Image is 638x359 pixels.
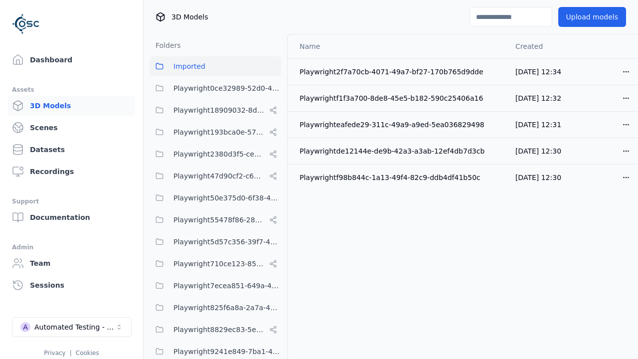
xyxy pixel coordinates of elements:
div: Admin [12,241,131,253]
a: Recordings [8,162,135,181]
a: Dashboard [8,50,135,70]
a: Documentation [8,207,135,227]
a: Datasets [8,140,135,160]
button: Playwright18909032-8d07-45c5-9c81-9eec75d0b16b [150,100,281,120]
span: [DATE] 12:34 [515,68,561,76]
span: 3D Models [171,12,208,22]
div: Playwright2f7a70cb-4071-49a7-bf27-170b765d9dde [300,67,499,77]
button: Playwright7ecea851-649a-419a-985e-fcff41a98b20 [150,276,281,296]
div: Playwrighteafede29-311c-49a9-a9ed-5ea036829498 [300,120,499,130]
button: Imported [150,56,281,76]
button: Playwright193bca0e-57fa-418d-8ea9-45122e711dc7 [150,122,281,142]
span: Playwright9241e849-7ba1-474f-9275-02cfa81d37fc [173,346,281,358]
div: Automated Testing - Playwright [34,322,115,332]
button: Playwright8829ec83-5e68-4376-b984-049061a310ed [150,320,281,340]
h3: Folders [150,40,181,50]
span: Imported [173,60,205,72]
span: [DATE] 12:30 [515,147,561,155]
span: Playwright5d57c356-39f7-47ed-9ab9-d0409ac6cddc [173,236,281,248]
button: Select a workspace [12,317,132,337]
a: Scenes [8,118,135,138]
span: [DATE] 12:30 [515,174,561,181]
span: Playwright825f6a8a-2a7a-425c-94f7-650318982f69 [173,302,281,314]
span: Playwright50e375d0-6f38-48a7-96e0-b0dcfa24b72f [173,192,281,204]
span: [DATE] 12:31 [515,121,561,129]
button: Playwright2380d3f5-cebf-494e-b965-66be4d67505e [150,144,281,164]
span: Playwright2380d3f5-cebf-494e-b965-66be4d67505e [173,148,265,160]
div: Support [12,195,131,207]
div: Playwrightf1f3a700-8de8-45e5-b182-590c25406a16 [300,93,499,103]
span: Playwright47d90cf2-c635-4353-ba3b-5d4538945666 [173,170,265,182]
div: A [20,322,30,332]
span: Playwright7ecea851-649a-419a-985e-fcff41a98b20 [173,280,281,292]
span: Playwright710ce123-85fd-4f8c-9759-23c3308d8830 [173,258,265,270]
div: Playwrightf98b844c-1a13-49f4-82c9-ddb4df41b50c [300,173,499,182]
button: Playwright5d57c356-39f7-47ed-9ab9-d0409ac6cddc [150,232,281,252]
div: Playwrightde12144e-de9b-42a3-a3ab-12ef4db7d3cb [300,146,499,156]
button: Playwright825f6a8a-2a7a-425c-94f7-650318982f69 [150,298,281,318]
a: Sessions [8,275,135,295]
span: | [70,350,72,357]
button: Playwright55478f86-28dc-49b8-8d1f-c7b13b14578c [150,210,281,230]
a: Privacy [44,350,65,357]
th: Created [507,34,574,58]
span: Playwright8829ec83-5e68-4376-b984-049061a310ed [173,324,265,336]
button: Upload models [558,7,626,27]
span: Playwright193bca0e-57fa-418d-8ea9-45122e711dc7 [173,126,265,138]
a: Team [8,253,135,273]
a: Cookies [76,350,99,357]
th: Name [288,34,507,58]
button: Playwright50e375d0-6f38-48a7-96e0-b0dcfa24b72f [150,188,281,208]
span: Playwright18909032-8d07-45c5-9c81-9eec75d0b16b [173,104,265,116]
div: Assets [12,84,131,96]
span: [DATE] 12:32 [515,94,561,102]
img: Logo [12,10,40,38]
button: Playwright710ce123-85fd-4f8c-9759-23c3308d8830 [150,254,281,274]
a: 3D Models [8,96,135,116]
button: Playwright0ce32989-52d0-45cf-b5b9-59d5033d313a [150,78,281,98]
button: Playwright47d90cf2-c635-4353-ba3b-5d4538945666 [150,166,281,186]
span: Playwright55478f86-28dc-49b8-8d1f-c7b13b14578c [173,214,265,226]
span: Playwright0ce32989-52d0-45cf-b5b9-59d5033d313a [173,82,281,94]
